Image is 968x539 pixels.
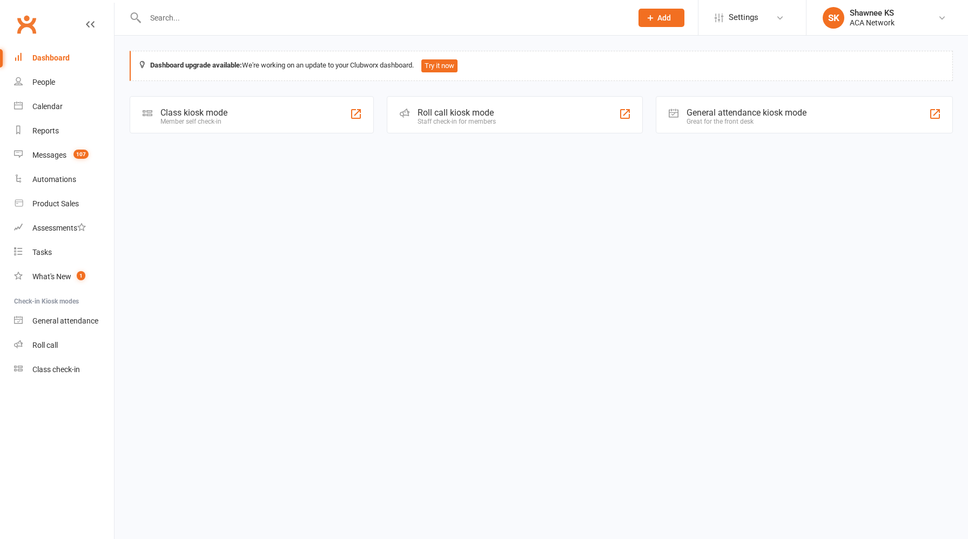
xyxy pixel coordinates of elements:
[32,102,63,111] div: Calendar
[687,107,806,118] div: General attendance kiosk mode
[14,119,114,143] a: Reports
[77,271,85,280] span: 1
[32,53,70,62] div: Dashboard
[729,5,758,30] span: Settings
[32,272,71,281] div: What's New
[14,46,114,70] a: Dashboard
[32,316,98,325] div: General attendance
[32,365,80,374] div: Class check-in
[14,216,114,240] a: Assessments
[14,265,114,289] a: What's New1
[13,11,40,38] a: Clubworx
[14,143,114,167] a: Messages 107
[14,358,114,382] a: Class kiosk mode
[14,95,114,119] a: Calendar
[150,61,242,69] strong: Dashboard upgrade available:
[850,8,895,18] div: Shawnee KS
[14,192,114,216] a: Product Sales
[14,70,114,95] a: People
[32,151,66,159] div: Messages
[73,150,89,159] span: 107
[32,175,76,184] div: Automations
[657,14,671,22] span: Add
[421,59,458,72] button: Try it now
[687,118,806,125] div: Great for the front desk
[160,107,227,118] div: Class kiosk mode
[32,224,86,232] div: Assessments
[142,10,624,25] input: Search...
[14,309,114,333] a: General attendance kiosk mode
[850,18,895,28] div: ACA Network
[14,240,114,265] a: Tasks
[130,51,953,81] div: We're working on an update to your Clubworx dashboard.
[14,167,114,192] a: Automations
[32,126,59,135] div: Reports
[638,9,684,27] button: Add
[14,333,114,358] a: Roll call
[418,118,496,125] div: Staff check-in for members
[160,118,227,125] div: Member self check-in
[418,107,496,118] div: Roll call kiosk mode
[32,248,52,257] div: Tasks
[32,199,79,208] div: Product Sales
[32,78,55,86] div: People
[32,341,58,349] div: Roll call
[823,7,844,29] div: SK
